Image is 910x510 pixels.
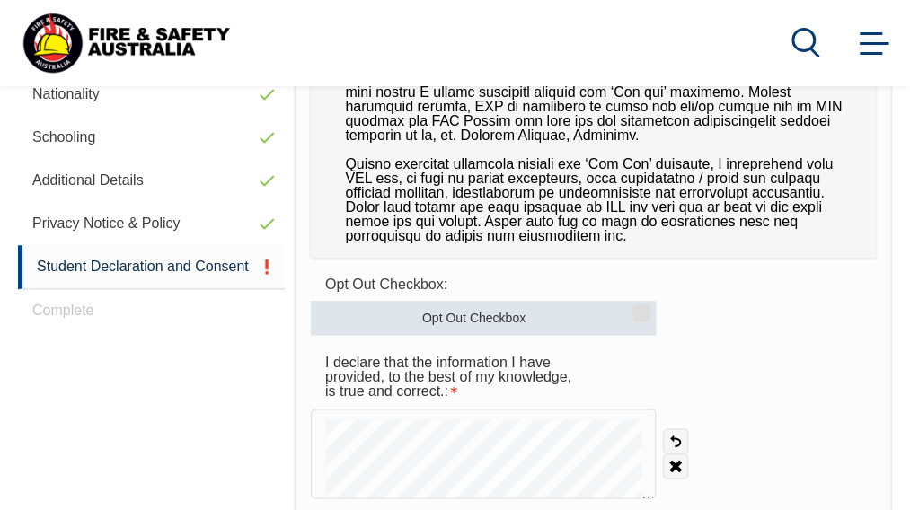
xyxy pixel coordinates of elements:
[311,346,598,409] div: I declare that the information I have provided, to the best of my knowledge, is true and correct....
[18,202,285,245] a: Privacy Notice & Policy
[663,453,688,479] a: Clear
[18,159,285,202] a: Additional Details
[18,73,285,116] a: Nationality
[18,116,285,159] a: Schooling
[325,277,447,292] span: Opt Out Checkbox:
[311,301,656,335] label: Opt Out Checkbox
[663,428,688,453] a: Undo
[18,245,285,289] a: Student Declaration and Consent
